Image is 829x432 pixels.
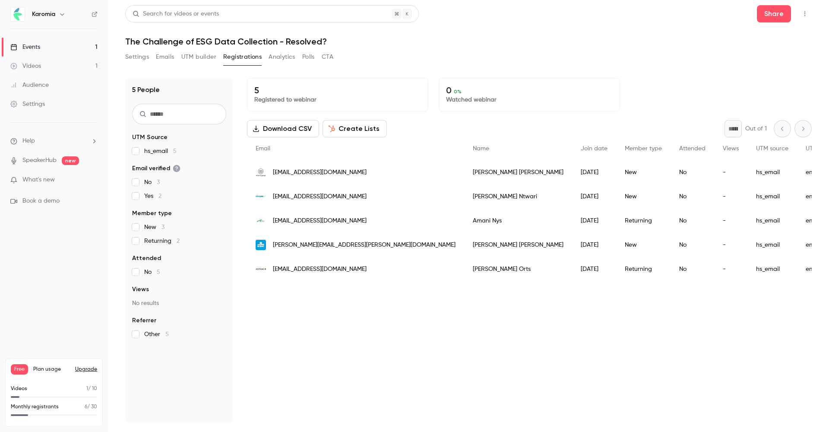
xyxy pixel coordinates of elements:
div: Returning [616,209,671,233]
div: [PERSON_NAME] Orts [464,257,572,281]
span: 2 [177,238,180,244]
img: astanor.com [256,264,266,274]
span: Referrer [132,316,156,325]
div: New [616,160,671,184]
button: Share [757,5,791,22]
span: New [144,223,165,232]
div: hs_email [747,257,797,281]
div: No [671,184,714,209]
span: Views [723,146,739,152]
span: [EMAIL_ADDRESS][DOMAIN_NAME] [273,216,367,226]
span: Plan usage [33,366,70,373]
img: Karomia [11,7,25,21]
p: Watched webinar [446,95,613,104]
div: [DATE] [572,184,616,209]
span: Join date [581,146,608,152]
p: 0 [446,85,613,95]
div: [PERSON_NAME] Ntwari [464,184,572,209]
div: No [671,160,714,184]
p: Out of 1 [745,124,767,133]
div: Amani Nys [464,209,572,233]
span: 5 [157,269,160,275]
span: [PERSON_NAME][EMAIL_ADDRESS][PERSON_NAME][DOMAIN_NAME] [273,241,456,250]
span: 2 [158,193,161,199]
span: [EMAIL_ADDRESS][DOMAIN_NAME] [273,192,367,201]
span: What's new [22,175,55,184]
div: hs_email [747,209,797,233]
div: [DATE] [572,257,616,281]
span: [EMAIL_ADDRESS][DOMAIN_NAME] [273,168,367,177]
li: help-dropdown-opener [10,137,98,146]
span: Member type [625,146,662,152]
p: Monthly registrants [11,403,59,411]
div: - [714,233,747,257]
span: UTM source [756,146,788,152]
div: hs_email [747,160,797,184]
span: [EMAIL_ADDRESS][DOMAIN_NAME] [273,265,367,274]
button: Polls [302,50,315,64]
p: No results [132,299,226,308]
div: [DATE] [572,233,616,257]
span: new [62,156,79,165]
div: Audience [10,81,49,89]
button: CTA [322,50,333,64]
div: - [714,257,747,281]
div: [DATE] [572,209,616,233]
button: Settings [125,50,149,64]
img: weertsgroup.com [256,167,266,178]
div: New [616,233,671,257]
p: Registered to webinar [254,95,421,104]
div: No [671,209,714,233]
span: Help [22,137,35,146]
div: [PERSON_NAME] [PERSON_NAME] [464,233,572,257]
div: hs_email [747,184,797,209]
span: hs_email [144,147,177,156]
button: Download CSV [247,120,319,137]
div: - [714,184,747,209]
div: Events [10,43,40,51]
p: / 30 [85,403,97,411]
button: Emails [156,50,174,64]
span: 5 [173,148,177,154]
span: 1 [86,386,88,391]
div: [PERSON_NAME] [PERSON_NAME] [464,160,572,184]
div: Search for videos or events [133,10,219,19]
p: Videos [11,385,27,393]
span: Views [132,285,149,294]
div: No [671,233,714,257]
img: groupadw.be [256,216,266,226]
p: / 10 [86,385,97,393]
span: 3 [161,224,165,230]
h1: 5 People [132,85,160,95]
span: Free [11,364,28,375]
div: New [616,184,671,209]
div: - [714,160,747,184]
span: 5 [165,331,169,337]
span: Attended [132,254,161,263]
span: UTM Source [132,133,168,142]
div: hs_email [747,233,797,257]
span: 3 [157,179,160,185]
span: 6 [85,404,87,410]
section: facet-groups [132,133,226,339]
a: SpeakerHub [22,156,57,165]
span: No [144,268,160,276]
div: - [714,209,747,233]
button: Registrations [223,50,262,64]
span: Yes [144,192,161,200]
img: kbc.be [256,240,266,250]
button: Upgrade [75,366,97,373]
button: Analytics [269,50,295,64]
h6: Karomia [32,10,55,19]
span: Email [256,146,270,152]
img: skeyes.be [256,191,266,202]
div: Returning [616,257,671,281]
div: Videos [10,62,41,70]
span: Book a demo [22,197,60,206]
span: 0 % [454,89,462,95]
span: Returning [144,237,180,245]
div: No [671,257,714,281]
h1: The Challenge of ESG Data Collection - Resolved? [125,36,812,47]
span: Name [473,146,489,152]
p: 5 [254,85,421,95]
